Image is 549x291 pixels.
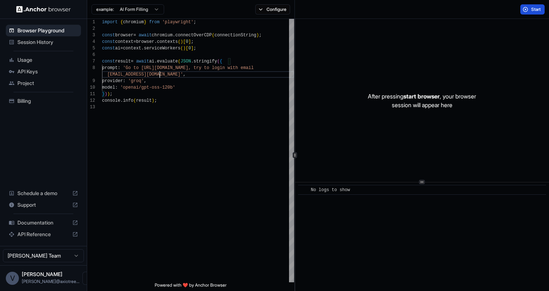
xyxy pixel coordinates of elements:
[102,98,120,103] span: console
[87,78,95,84] div: 9
[6,36,81,48] div: Session History
[102,39,115,44] span: const
[6,77,81,89] div: Project
[220,59,222,64] span: {
[120,20,123,25] span: {
[188,39,191,44] span: ]
[188,46,191,51] span: 0
[217,59,220,64] span: (
[17,219,69,226] span: Documentation
[157,39,178,44] span: contexts
[6,229,81,240] div: API Reference
[6,187,81,199] div: Schedule a demo
[115,85,118,90] span: :
[87,32,95,39] div: 3
[154,39,157,44] span: .
[120,98,123,103] span: .
[180,59,191,64] span: JSON
[107,72,183,77] span: [EMAIL_ADDRESS][DOMAIN_NAME]'
[17,201,69,209] span: Support
[191,39,194,44] span: ;
[180,39,183,44] span: )
[17,190,69,197] span: Schedule a demo
[531,7,541,12] span: Start
[118,65,120,70] span: :
[368,92,476,109] p: After pressing , your browser session will appear here
[102,92,105,97] span: }
[123,46,141,51] span: context
[87,58,95,65] div: 7
[178,59,180,64] span: (
[144,20,146,25] span: }
[133,98,136,103] span: (
[87,25,95,32] div: 2
[87,45,95,52] div: 5
[87,84,95,91] div: 10
[123,20,144,25] span: chromium
[17,56,78,64] span: Usage
[120,46,123,51] span: =
[256,33,259,38] span: )
[102,85,115,90] span: model
[123,65,254,70] span: 'Go to [URL][DOMAIN_NAME], try to login with email
[157,59,178,64] span: evaluate
[149,20,160,25] span: from
[144,46,180,51] span: serviceWorkers
[102,78,123,84] span: provider
[17,80,78,87] span: Project
[115,33,133,38] span: browser
[107,92,110,97] span: )
[191,46,194,51] span: ]
[123,98,134,103] span: info
[105,92,107,97] span: )
[302,186,305,194] span: ​
[87,39,95,45] div: 4
[6,217,81,229] div: Documentation
[102,46,115,51] span: const
[212,33,215,38] span: (
[115,46,120,51] span: ai
[22,279,80,284] span: vipin@axiotree.com
[180,46,183,51] span: (
[191,59,194,64] span: .
[311,187,350,193] span: No logs to show
[139,33,152,38] span: await
[87,97,95,104] div: 12
[110,92,113,97] span: ;
[194,20,196,25] span: ;
[136,39,154,44] span: browser
[16,6,71,13] img: Anchor Logo
[17,97,78,105] span: Billing
[136,98,152,103] span: result
[186,46,188,51] span: [
[6,199,81,211] div: Support
[96,7,114,12] span: example:
[87,19,95,25] div: 1
[136,59,149,64] span: await
[102,59,115,64] span: const
[6,272,19,285] div: V
[183,72,186,77] span: ,
[259,33,261,38] span: ;
[17,39,78,46] span: Session History
[87,104,95,110] div: 13
[154,59,157,64] span: .
[154,98,157,103] span: ;
[6,95,81,107] div: Billing
[6,66,81,77] div: API Keys
[144,78,146,84] span: ,
[131,59,133,64] span: =
[17,231,69,238] span: API Reference
[102,65,118,70] span: prompt
[162,20,194,25] span: 'playwright'
[6,54,81,66] div: Usage
[82,272,95,285] button: Open menu
[128,78,144,84] span: 'groq'
[215,33,256,38] span: connectionString
[115,39,133,44] span: context
[87,52,95,58] div: 6
[17,68,78,75] span: API Keys
[123,78,126,84] span: :
[172,33,175,38] span: .
[155,282,227,291] span: Powered with ❤️ by Anchor Browser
